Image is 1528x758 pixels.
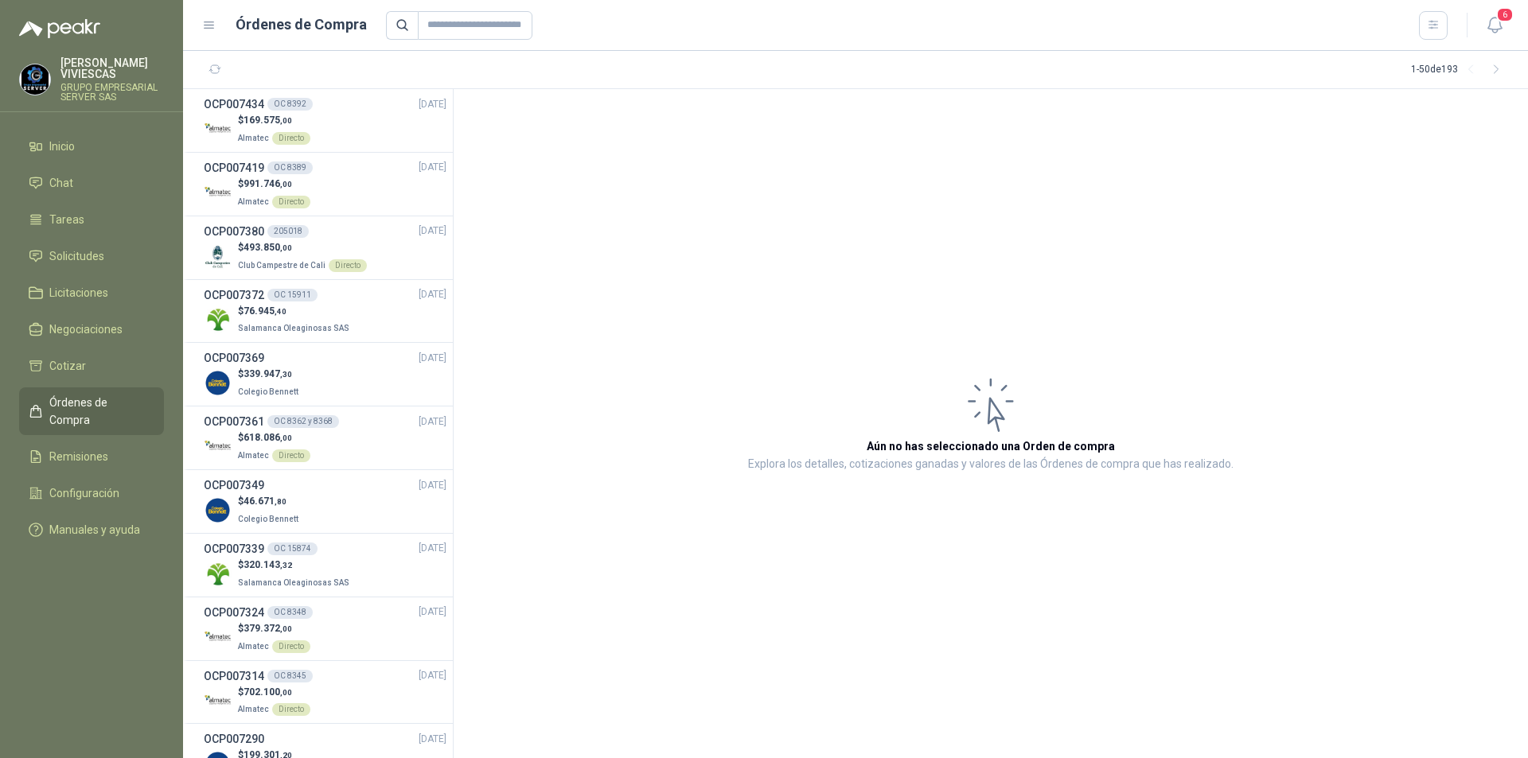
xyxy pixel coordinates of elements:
[329,259,367,272] div: Directo
[419,160,446,175] span: [DATE]
[49,284,108,301] span: Licitaciones
[19,278,164,308] a: Licitaciones
[236,14,367,36] h1: Órdenes de Compra
[204,413,446,463] a: OCP007361OC 8362 y 8368[DATE] Company Logo$618.086,00AlmatecDirecto
[49,211,84,228] span: Tareas
[204,433,232,461] img: Company Logo
[204,286,446,336] a: OCP007372OC 15911[DATE] Company Logo$76.945,40Salamanca Oleaginosas SAS
[204,604,264,621] h3: OCP007324
[238,430,310,445] p: $
[238,578,349,587] span: Salamanca Oleaginosas SAS
[204,560,232,588] img: Company Logo
[204,223,446,273] a: OCP007380205018[DATE] Company Logo$493.850,00Club Campestre de CaliDirecto
[419,287,446,302] span: [DATE]
[204,159,446,209] a: OCP007419OC 8389[DATE] Company Logo$991.746,00AlmatecDirecto
[204,624,232,651] img: Company Logo
[204,115,232,143] img: Company Logo
[244,305,286,317] span: 76.945
[267,606,313,619] div: OC 8348
[204,349,446,399] a: OCP007369[DATE] Company Logo$339.947,30Colegio Bennett
[267,98,313,111] div: OC 8392
[204,413,264,430] h3: OCP007361
[60,57,164,80] p: [PERSON_NAME] VIVIESCAS
[19,131,164,161] a: Inicio
[244,432,292,443] span: 618.086
[238,387,298,396] span: Colegio Bennett
[204,95,264,113] h3: OCP007434
[19,387,164,435] a: Órdenes de Compra
[60,83,164,102] p: GRUPO EMPRESARIAL SERVER SAS
[267,542,318,555] div: OC 15874
[19,204,164,235] a: Tareas
[204,159,264,177] h3: OCP007419
[244,368,292,379] span: 339.947
[280,243,292,252] span: ,00
[19,515,164,545] a: Manuales y ayuda
[419,668,446,683] span: [DATE]
[204,687,232,715] img: Company Logo
[19,478,164,508] a: Configuración
[275,307,286,316] span: ,40
[238,685,310,700] p: $
[204,305,232,333] img: Company Logo
[244,686,292,698] span: 702.100
[204,540,446,590] a: OCP007339OC 15874[DATE] Company Logo$320.143,32Salamanca Oleaginosas SAS
[280,116,292,125] span: ,00
[49,247,104,265] span: Solicitudes
[238,324,349,332] span: Salamanca Oleaginosas SAS
[49,448,108,465] span: Remisiones
[238,367,302,382] p: $
[419,732,446,747] span: [DATE]
[272,449,310,462] div: Directo
[49,484,119,502] span: Configuración
[267,289,318,301] div: OC 15911
[238,515,298,523] span: Colegio Bennett
[19,351,164,381] a: Cotizar
[238,642,269,651] span: Almatec
[204,349,264,367] h3: OCP007369
[204,667,264,685] h3: OCP007314
[1411,57,1509,83] div: 1 - 50 de 193
[244,623,292,634] span: 379.372
[49,521,140,538] span: Manuales y ayuda
[238,134,269,142] span: Almatec
[280,624,292,633] span: ,00
[49,321,123,338] span: Negociaciones
[244,242,292,253] span: 493.850
[419,541,446,556] span: [DATE]
[244,178,292,189] span: 991.746
[204,496,232,524] img: Company Logo
[244,496,286,507] span: 46.671
[238,451,269,460] span: Almatec
[19,314,164,344] a: Negociaciones
[49,357,86,375] span: Cotizar
[19,19,100,38] img: Logo peakr
[238,240,367,255] p: $
[1496,7,1514,22] span: 6
[204,95,446,146] a: OCP007434OC 8392[DATE] Company Logo$169.575,00AlmatecDirecto
[1480,11,1509,40] button: 6
[748,455,1234,474] p: Explora los detalles, cotizaciones ganadas y valores de las Órdenes de compra que has realizado.
[272,132,310,145] div: Directo
[238,113,310,128] p: $
[244,115,292,126] span: 169.575
[204,667,446,717] a: OCP007314OC 8345[DATE] Company Logo$702.100,00AlmatecDirecto
[49,138,75,155] span: Inicio
[204,286,264,304] h3: OCP007372
[238,558,353,573] p: $
[238,304,353,319] p: $
[419,478,446,493] span: [DATE]
[419,604,446,620] span: [DATE]
[204,540,264,558] h3: OCP007339
[204,369,232,397] img: Company Logo
[267,415,339,428] div: OC 8362 y 8368
[238,705,269,713] span: Almatec
[280,433,292,442] span: ,00
[275,497,286,506] span: ,80
[204,476,446,527] a: OCP007349[DATE] Company Logo$46.671,80Colegio Bennett
[419,224,446,239] span: [DATE]
[267,225,309,238] div: 205018
[204,604,446,654] a: OCP007324OC 8348[DATE] Company Logo$379.372,00AlmatecDirecto
[19,241,164,271] a: Solicitudes
[267,670,313,682] div: OC 8345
